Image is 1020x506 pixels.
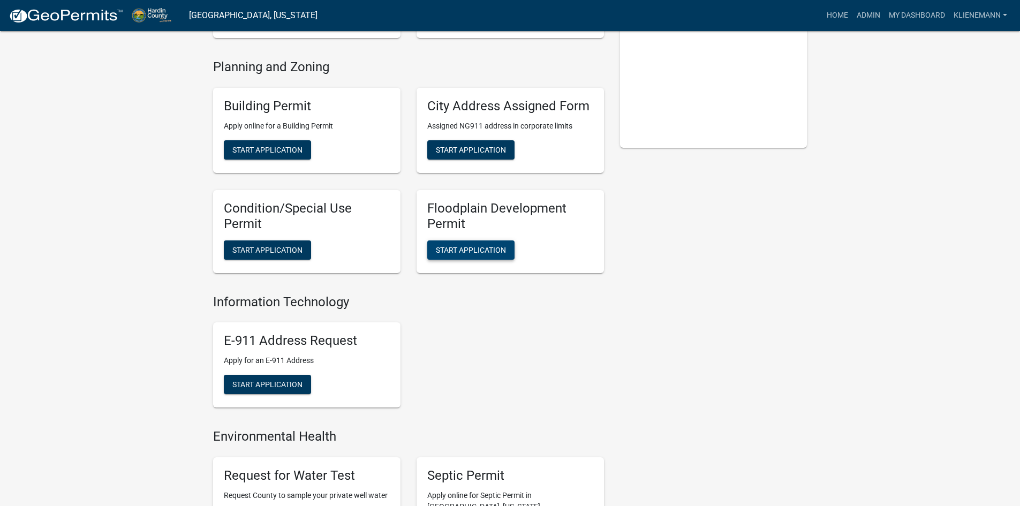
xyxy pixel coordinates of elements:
button: Start Application [224,240,311,260]
button: Start Application [427,240,515,260]
a: My Dashboard [885,5,949,26]
h5: Building Permit [224,99,390,114]
p: Assigned NG911 address in corporate limits [427,120,593,132]
p: Request County to sample your private well water [224,490,390,501]
span: Start Application [232,146,303,154]
h5: E-911 Address Request [224,333,390,349]
h5: Request for Water Test [224,468,390,484]
h5: Condition/Special Use Permit [224,201,390,232]
span: Start Application [232,380,303,389]
img: Hardin County, Iowa [132,8,180,22]
h5: Floodplain Development Permit [427,201,593,232]
a: Admin [852,5,885,26]
h4: Environmental Health [213,429,604,444]
span: Start Application [436,146,506,154]
p: Apply for an E-911 Address [224,355,390,366]
h4: Information Technology [213,294,604,310]
h4: Planning and Zoning [213,59,604,75]
span: Start Application [436,245,506,254]
span: Start Application [232,245,303,254]
h5: Septic Permit [427,468,593,484]
a: klienemann [949,5,1011,26]
p: Apply online for a Building Permit [224,120,390,132]
a: Home [822,5,852,26]
button: Start Application [224,375,311,394]
h5: City Address Assigned Form [427,99,593,114]
button: Start Application [224,140,311,160]
a: [GEOGRAPHIC_DATA], [US_STATE] [189,6,318,25]
button: Start Application [427,140,515,160]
